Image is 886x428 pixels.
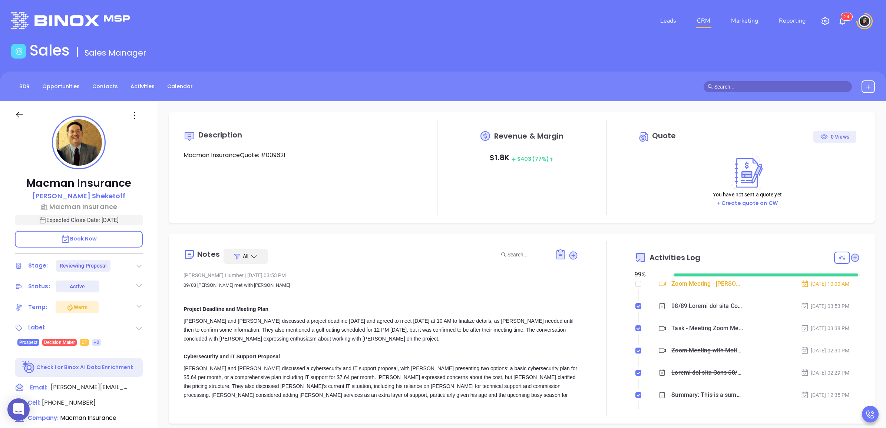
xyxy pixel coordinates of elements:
div: Label: [28,322,46,333]
span: Macman Insurance [60,414,116,422]
a: Calendar [163,80,197,93]
a: CRM [694,13,713,28]
input: Search... [508,251,547,259]
a: Macman Insurance [15,202,143,212]
img: user [859,15,870,27]
div: [PERSON_NAME] Humber [DATE] 03:53 PM [184,270,578,281]
div: [DATE] 02:29 PM [801,369,850,377]
span: [PHONE_NUMBER] [42,398,96,407]
a: [PERSON_NAME] Sheketoff [32,191,125,202]
div: [DATE] 03:38 PM [801,324,850,332]
div: Loremi dol sita Cons 60/85/38 9 ad&elit;SED Doeiusmodtemp Inc UtlaboreEtdolo, ma AL enimadm venia... [671,367,743,378]
a: Leads [657,13,679,28]
img: Create on CWSell [727,155,767,190]
img: iconSetting [821,17,830,26]
div: Cybersecurity and IT Support Proposal [184,352,578,361]
p: Macman InsuranceQuote: #009621 [184,151,409,160]
img: Circle dollar [638,131,650,143]
span: Sales Manager [85,47,146,59]
p: $ 1.8K [490,151,554,166]
span: search [708,84,713,89]
button: + Create quote on CW [715,199,780,208]
span: CT [82,338,87,346]
div: 99 % [635,270,665,279]
span: 2 [844,14,847,19]
input: Search… [714,83,848,91]
p: Macman Insurance [15,177,143,190]
div: Status: [28,281,50,292]
span: $ 403 (77%) [511,155,554,163]
a: BDR [15,80,34,93]
img: iconNotification [838,17,847,26]
div: [DATE] 02:30 PM [801,346,850,355]
div: Zoom Meeting with Motiva - [PERSON_NAME] [671,345,743,356]
p: [PERSON_NAME] Sheketoff [32,191,125,201]
a: Marketing [728,13,761,28]
a: Reporting [776,13,809,28]
span: Book Now [61,235,97,242]
span: Prospect [19,338,37,346]
span: Activities Log [649,254,700,261]
div: 0 Views [820,131,849,143]
div: Task - Meeting Zoom Meeting - [PERSON_NAME] [671,323,743,334]
span: Cell : [28,399,40,407]
span: Revenue & Margin [494,132,564,140]
span: Quote [652,130,676,141]
div: Notes [197,251,220,258]
p: 09/03 [PERSON_NAME] met with [PERSON_NAME] [184,281,578,299]
div: Stage: [28,260,48,271]
span: Company: [28,414,59,422]
div: Reviewing Proposal [60,260,107,272]
div: [DATE] 10:00 AM [801,280,850,288]
a: Activities [126,80,159,93]
div: Zoom Meeting - [PERSON_NAME] [671,278,743,289]
div: Summary: This is a summary of voicemail messages for macmahan Insurance Associates. The initial g... [671,389,743,401]
img: profile-user [56,119,102,166]
div: 98/89 Loremi dol sita Cons&adip;Elitsed Doeiusmo tem Incidid UtlaBoreet dol Magn aliquaeni a mini... [671,301,743,312]
span: +2 [94,338,99,346]
a: Opportunities [38,80,84,93]
span: Email: [30,383,47,392]
div: [DATE] 03:53 PM [801,302,850,310]
div: Project Deadline and Meeting Plan [184,305,578,313]
a: Contacts [88,80,122,93]
p: Expected Close Date: [DATE] [15,215,143,225]
p: You have not sent a quote yet [713,190,782,199]
span: All [243,252,248,260]
a: + Create quote on CW [717,199,778,207]
div: Active [70,281,85,292]
span: | [245,272,246,278]
sup: 24 [841,13,852,20]
img: Ai-Enrich-DaqCidB-.svg [22,361,35,374]
div: Warm [66,303,87,312]
div: Temp: [28,302,47,313]
span: Decision Maker [44,338,75,346]
p: Check for Binox AI Data Enrichment [36,364,133,371]
img: logo [11,12,130,29]
h1: Sales [30,42,70,59]
span: Description [198,130,242,140]
span: [PERSON_NAME][EMAIL_ADDRESS][DOMAIN_NAME] [51,383,129,392]
span: 4 [847,14,849,19]
div: [DATE] 12:35 PM [801,391,850,399]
